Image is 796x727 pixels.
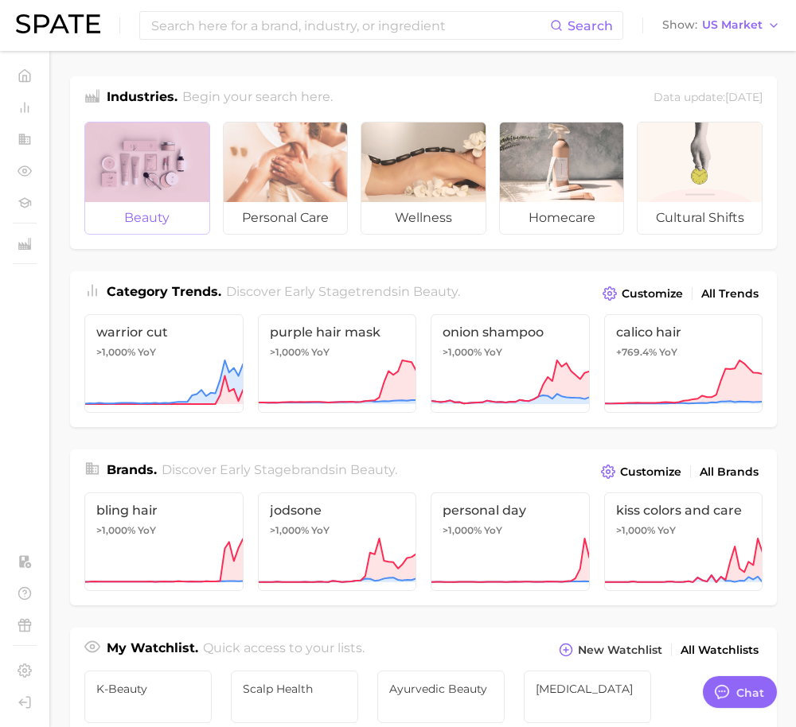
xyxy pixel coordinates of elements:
a: purple hair mask>1,000% YoY [258,314,417,413]
a: kiss colors and care>1,000% YoY [604,492,763,591]
span: jodsone [270,503,405,518]
span: >1,000% [443,346,482,358]
span: YoY [138,524,156,537]
span: Customize [622,287,683,301]
a: warrior cut>1,000% YoY [84,314,244,413]
span: YoY [484,346,502,359]
span: YoY [484,524,502,537]
span: New Watchlist [578,643,662,657]
span: >1,000% [270,524,309,536]
span: K-Beauty [96,682,200,695]
a: Log out. Currently logged in with e-mail ncrerar@gearcommunications.com. [13,690,37,714]
a: [MEDICAL_DATA] [524,671,651,723]
span: US Market [702,21,763,29]
span: cultural shifts [638,202,762,234]
span: All Brands [700,465,759,479]
button: ShowUS Market [658,15,784,36]
span: personal care [224,202,348,234]
h2: Quick access to your lists. [203,639,365,661]
div: Data update: [DATE] [654,87,763,109]
span: +769.4% [616,346,657,358]
span: bling hair [96,503,232,518]
span: homecare [500,202,624,234]
span: Show [662,21,697,29]
span: personal day [443,503,578,518]
h2: Begin your search here. [182,87,333,109]
span: Brands . [107,462,157,477]
a: homecare [499,122,625,235]
span: Customize [620,465,681,479]
span: All Trends [701,287,759,301]
a: beauty [84,122,210,235]
input: Search here for a brand, industry, or ingredient [150,12,550,39]
span: calico hair [616,325,751,340]
span: Ayurvedic Beauty [389,682,493,695]
span: warrior cut [96,325,232,340]
h1: My Watchlist. [107,639,198,661]
span: onion shampoo [443,325,578,340]
span: YoY [311,346,330,359]
span: Scalp Health [243,682,346,695]
a: Ayurvedic Beauty [377,671,505,723]
span: YoY [311,524,330,537]
button: Customize [599,282,687,305]
span: YoY [657,524,676,537]
span: >1,000% [96,524,135,536]
span: Category Trends . [107,284,221,299]
a: jodsone>1,000% YoY [258,492,417,591]
span: YoY [659,346,677,359]
span: wellness [361,202,486,234]
button: New Watchlist [555,639,666,661]
span: All Watchlists [681,643,759,657]
span: Discover Early Stage trends in . [226,284,460,299]
span: >1,000% [616,524,655,536]
a: personal care [223,122,349,235]
span: Search [568,18,613,33]
span: Discover Early Stage brands in . [162,462,397,477]
span: purple hair mask [270,325,405,340]
span: >1,000% [270,346,309,358]
a: All Watchlists [677,640,763,661]
span: >1,000% [443,524,482,536]
span: YoY [138,346,156,359]
button: Customize [597,461,685,483]
a: K-Beauty [84,671,212,723]
a: cultural shifts [637,122,763,235]
span: [MEDICAL_DATA] [536,682,639,695]
span: kiss colors and care [616,503,751,518]
img: SPATE [16,14,100,33]
a: All Trends [697,283,763,305]
a: onion shampoo>1,000% YoY [431,314,590,413]
h1: Industries. [107,87,178,109]
span: beauty [85,202,209,234]
a: bling hair>1,000% YoY [84,492,244,591]
a: calico hair+769.4% YoY [604,314,763,413]
span: beauty [350,462,395,477]
span: beauty [413,284,458,299]
a: All Brands [696,461,763,483]
a: personal day>1,000% YoY [431,492,590,591]
a: Scalp Health [231,671,358,723]
a: wellness [361,122,486,235]
span: >1,000% [96,346,135,358]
